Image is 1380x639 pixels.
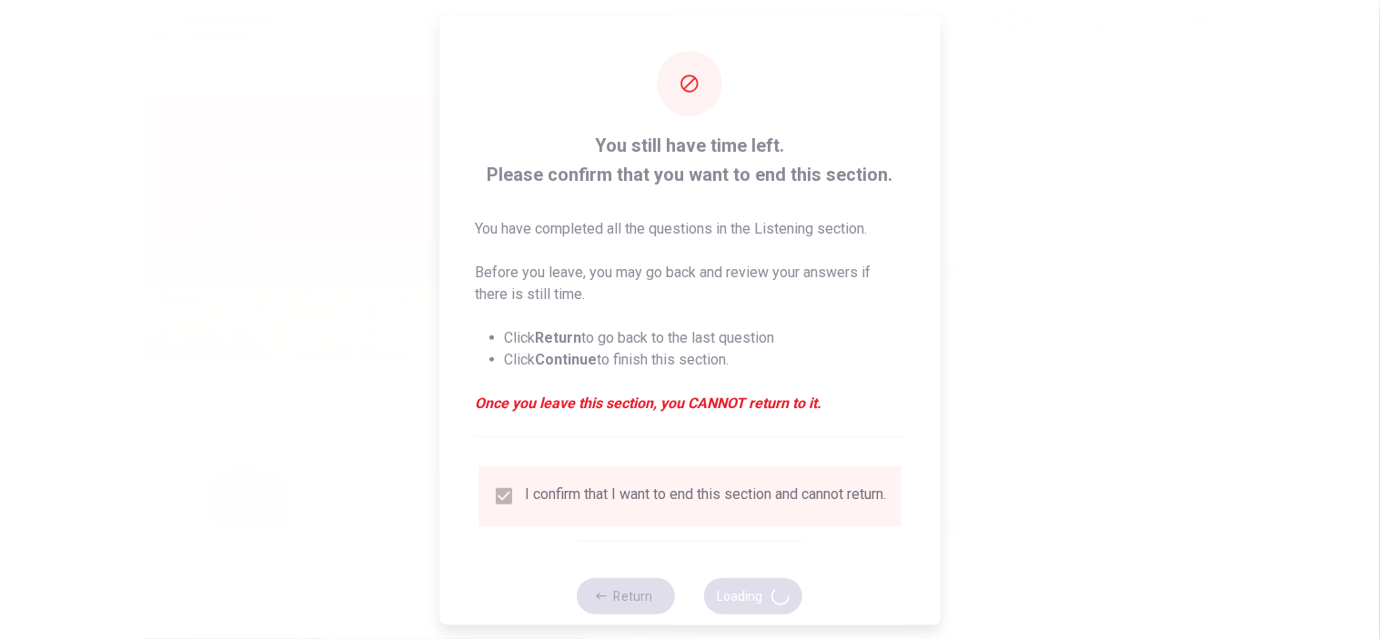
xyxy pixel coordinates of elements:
[536,329,582,346] strong: Return
[536,351,598,368] strong: Continue
[505,349,904,371] li: Click to finish this section.
[505,327,904,349] li: Click to go back to the last question
[476,393,904,414] em: Once you leave this section, you CANNOT return to it.
[476,218,904,240] p: You have completed all the questions in the Listening section.
[476,131,904,189] span: You still have time left. Please confirm that you want to end this section.
[705,578,803,614] button: Loading
[578,578,676,614] button: Return
[526,485,887,507] div: I confirm that I want to end this section and cannot return.
[476,262,904,305] p: Before you leave, you may go back and review your answers if there is still time.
